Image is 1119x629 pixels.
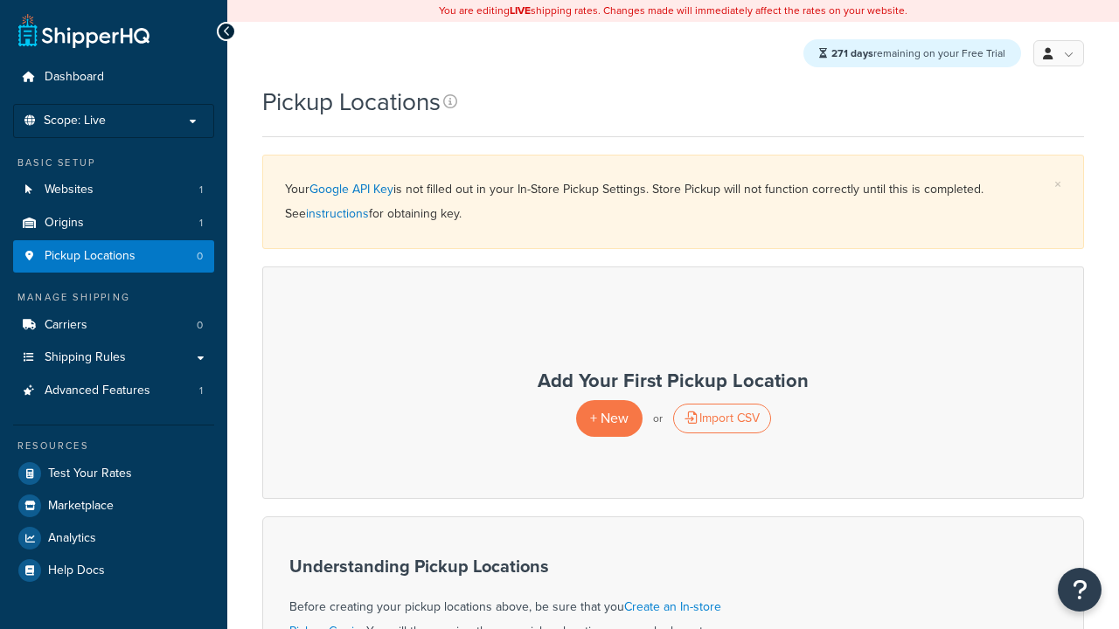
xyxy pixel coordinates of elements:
span: 0 [197,318,203,333]
a: Test Your Rates [13,458,214,489]
span: 1 [199,384,203,398]
h3: Add Your First Pickup Location [281,370,1066,391]
p: or [653,406,663,431]
a: Shipping Rules [13,342,214,374]
span: Marketplace [48,499,114,514]
button: Open Resource Center [1058,568,1102,612]
li: Advanced Features [13,375,214,407]
span: Help Docs [48,563,105,578]
li: Websites [13,174,214,206]
a: + New [576,400,643,436]
span: Test Your Rates [48,467,132,481]
a: Origins 1 [13,207,214,239]
a: ShipperHQ Home [18,13,149,48]
a: Analytics [13,522,214,554]
div: Manage Shipping [13,290,214,305]
li: Pickup Locations [13,240,214,273]
a: Google API Key [309,180,393,198]
span: 0 [197,249,203,264]
a: Dashboard [13,61,214,93]
span: 1 [199,183,203,197]
div: Resources [13,439,214,453]
span: Dashboard [45,70,104,85]
span: 1 [199,216,203,231]
b: LIVE [510,3,531,18]
span: Advanced Features [45,384,150,398]
h3: Understanding Pickup Locations [289,556,726,576]
span: Scope: Live [44,114,106,128]
a: × [1054,177,1061,191]
span: Shipping Rules [45,350,126,365]
span: Pickup Locations [45,249,136,264]
a: Carriers 0 [13,309,214,342]
div: Your is not filled out in your In-Store Pickup Settings. Store Pickup will not function correctly... [285,177,1061,226]
span: Websites [45,183,94,197]
li: Origins [13,207,214,239]
strong: 271 days [831,45,873,61]
span: Analytics [48,531,96,546]
li: Carriers [13,309,214,342]
a: instructions [306,204,369,223]
a: Help Docs [13,555,214,586]
h1: Pickup Locations [262,85,441,119]
a: Marketplace [13,490,214,522]
a: Websites 1 [13,174,214,206]
span: Carriers [45,318,87,333]
a: Advanced Features 1 [13,375,214,407]
span: + New [590,408,629,428]
div: remaining on your Free Trial [803,39,1021,67]
span: Origins [45,216,84,231]
div: Basic Setup [13,156,214,170]
div: Import CSV [673,404,771,433]
a: Pickup Locations 0 [13,240,214,273]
